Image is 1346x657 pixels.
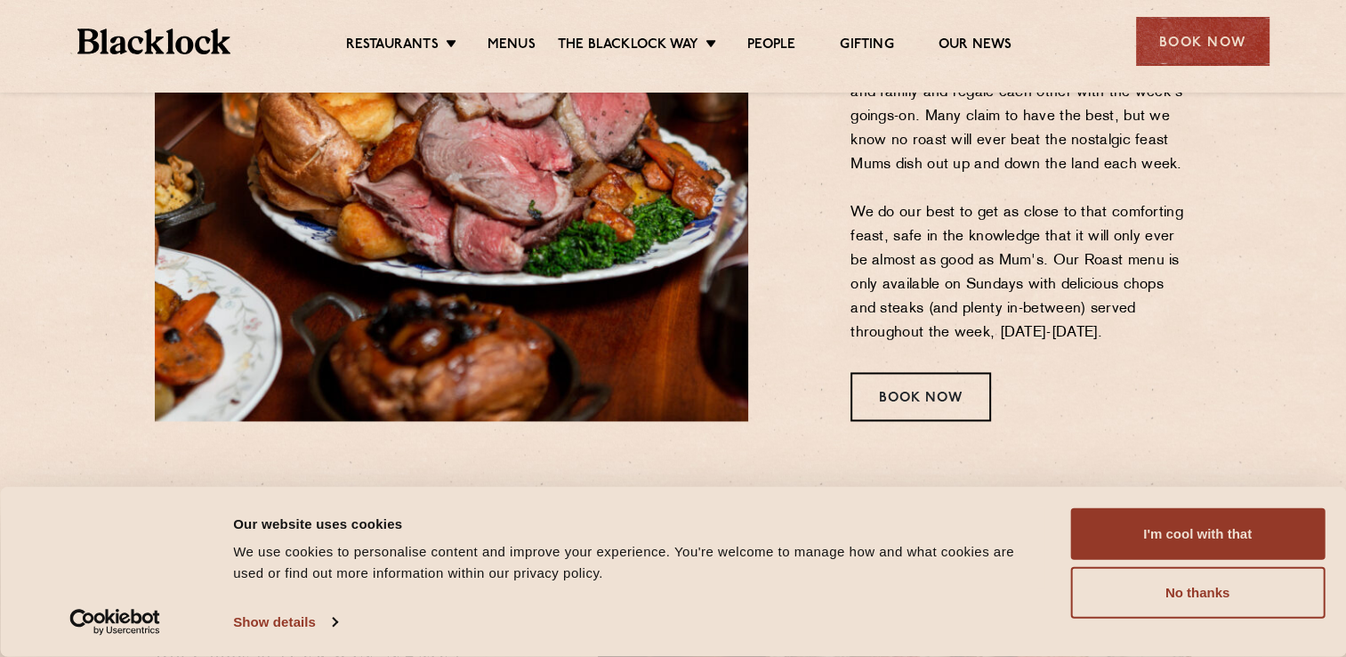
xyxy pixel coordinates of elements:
a: Our News [939,36,1012,56]
div: Book Now [1136,17,1269,66]
button: No thanks [1070,567,1325,619]
p: Us Brits get all sentimental about [DATE] Roasts. An opportunity to get around a table with frien... [850,33,1191,345]
a: People [747,36,795,56]
a: The Blacklock Way [558,36,698,56]
a: Menus [488,36,536,56]
div: We use cookies to personalise content and improve your experience. You're welcome to manage how a... [233,541,1030,584]
img: BL_Textured_Logo-footer-cropped.svg [77,28,231,54]
a: Gifting [840,36,893,56]
div: Book Now [850,372,991,421]
a: Restaurants [346,36,439,56]
button: I'm cool with that [1070,508,1325,560]
div: Our website uses cookies [233,513,1030,534]
a: Usercentrics Cookiebot - opens in a new window [37,609,193,636]
a: Show details [233,609,336,636]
